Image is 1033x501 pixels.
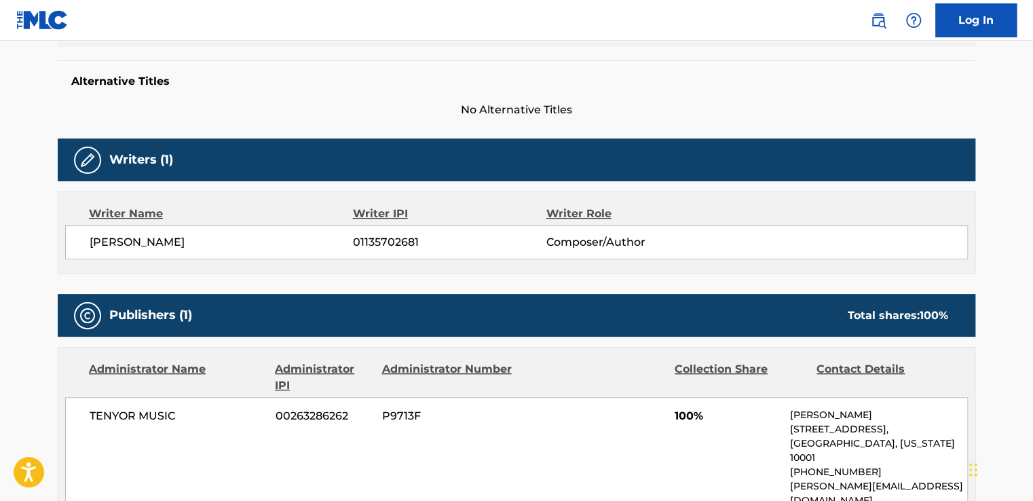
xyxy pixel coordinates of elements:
p: [STREET_ADDRESS], [790,422,967,437]
div: Administrator Number [381,361,513,394]
div: Administrator Name [89,361,265,394]
h5: Publishers (1) [109,308,192,323]
div: Total shares: [848,308,948,324]
a: Public Search [865,7,892,34]
img: Writers [79,152,96,168]
img: Publishers [79,308,96,324]
span: [PERSON_NAME] [90,234,353,250]
span: TENYOR MUSIC [90,408,265,424]
img: help [905,12,922,29]
h5: Alternative Titles [71,75,962,88]
span: No Alternative Titles [58,102,975,118]
span: 00263286262 [276,408,372,424]
div: Drag [969,449,977,490]
div: Help [900,7,927,34]
div: Writer IPI [353,206,546,222]
span: P9713F [382,408,514,424]
a: Log In [935,3,1017,37]
p: [PHONE_NUMBER] [790,465,967,479]
div: Writer Role [546,206,721,222]
div: Collection Share [675,361,806,394]
span: 100 % [920,309,948,322]
p: [GEOGRAPHIC_DATA], [US_STATE] 10001 [790,437,967,465]
div: Administrator IPI [275,361,371,394]
iframe: Chat Widget [965,436,1033,501]
p: [PERSON_NAME] [790,408,967,422]
img: MLC Logo [16,10,69,30]
h5: Writers (1) [109,152,173,168]
div: Writer Name [89,206,353,222]
span: Composer/Author [546,234,721,250]
span: 01135702681 [353,234,546,250]
span: 100% [675,408,780,424]
img: search [870,12,886,29]
div: Contact Details [816,361,948,394]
